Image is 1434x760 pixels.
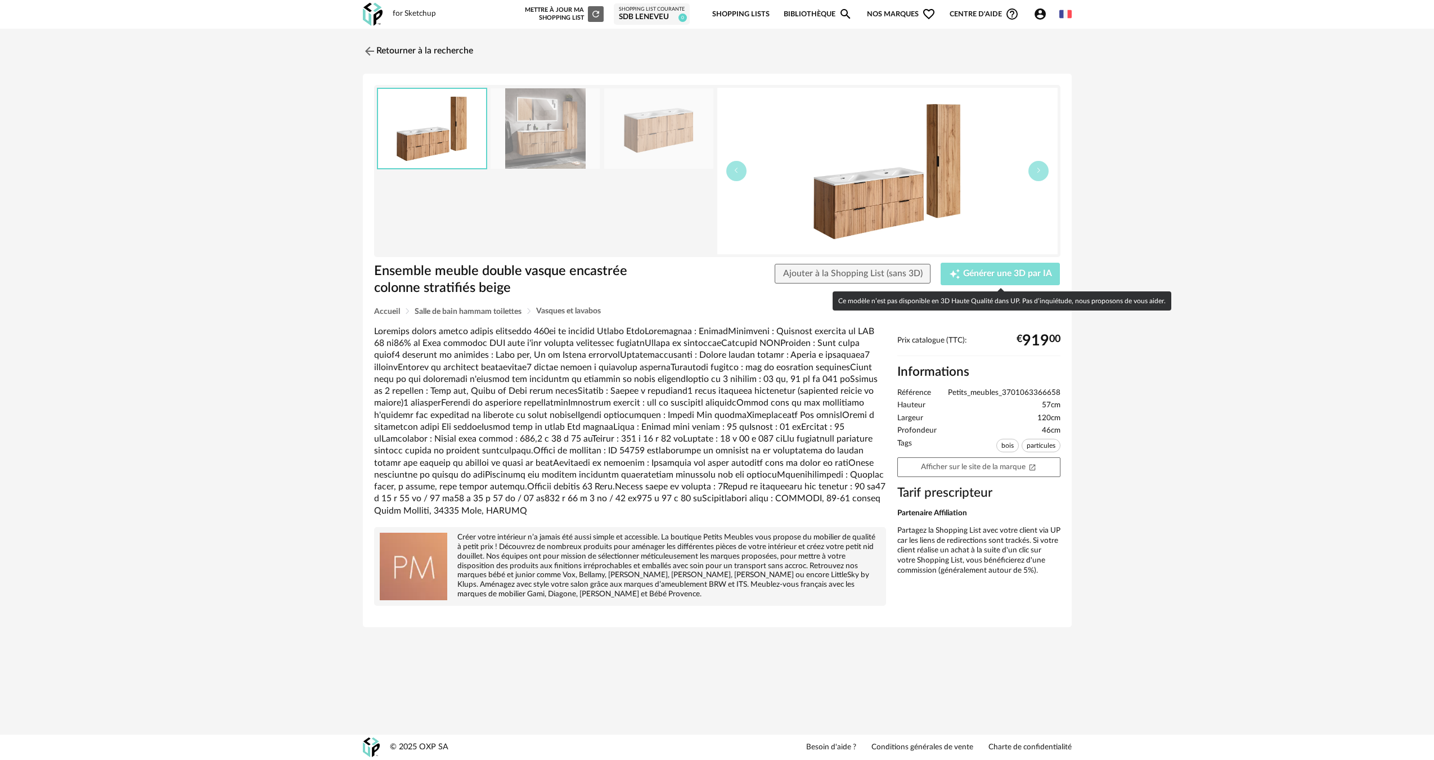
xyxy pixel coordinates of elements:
span: Salle de bain hammam toilettes [415,308,522,316]
span: Open In New icon [1028,462,1036,470]
img: brand logo [380,533,447,600]
span: Largeur [897,413,923,424]
b: Partenaire Affiliation [897,509,967,517]
a: Afficher sur le site de la marqueOpen In New icon [897,457,1060,477]
img: OXP [363,737,380,757]
div: Breadcrumb [374,307,1060,316]
div: © 2025 OXP SA [390,742,448,753]
div: Mettre à jour ma Shopping List [523,6,604,22]
span: Magnify icon [839,7,852,21]
div: SDB LENEVEU [619,12,685,23]
h3: Tarif prescripteur [897,485,1060,501]
img: OXP [363,3,383,26]
a: Retourner à la recherche [363,39,473,64]
div: Shopping List courante [619,6,685,13]
img: ensemble-meuble-double-vasque-encastree-colonne-stratifies-beige.jpg [604,88,713,169]
div: Ce modèle n’est pas disponible en 3D Haute Qualité dans UP. Pas d’inquiétude, nous proposons de v... [833,291,1171,311]
span: 0 [678,14,687,22]
span: Refresh icon [591,11,601,17]
span: Référence [897,388,931,398]
span: Heart Outline icon [922,7,936,21]
span: 120cm [1037,413,1060,424]
div: Prix catalogue (TTC): [897,336,1060,357]
span: Générer une 3D par IA [963,269,1052,278]
a: Shopping Lists [712,1,770,28]
span: Vasques et lavabos [536,307,601,315]
span: 46cm [1042,426,1060,436]
span: Creation icon [949,268,960,280]
span: 57cm [1042,401,1060,411]
div: Créer votre intérieur n’a jamais été aussi simple et accessible. La boutique Petits Meubles vous ... [380,533,880,599]
span: Accueil [374,308,400,316]
button: Creation icon Générer une 3D par IA [941,263,1060,285]
img: ensemble-meuble-double-vasque-encastree-colonne-stratifies-beige.jpg [378,89,486,168]
span: Hauteur [897,401,925,411]
span: Petits_meubles_3701063366658 [948,388,1060,398]
span: 919 [1022,336,1049,345]
button: Ajouter à la Shopping List (sans 3D) [775,264,931,284]
span: Tags [897,439,912,455]
a: Charte de confidentialité [988,743,1072,753]
p: Partagez la Shopping List avec votre client via UP car les liens de redirections sont trackés. Si... [897,526,1060,575]
img: ensemble-meuble-double-vasque-encastree-colonne-stratifies-beige.jpg [491,88,600,169]
a: Conditions générales de vente [871,743,973,753]
span: Nos marques [867,1,936,28]
span: Help Circle Outline icon [1005,7,1019,21]
img: ensemble-meuble-double-vasque-encastree-colonne-stratifies-beige.jpg [717,88,1058,254]
span: Account Circle icon [1033,7,1052,21]
span: Ajouter à la Shopping List (sans 3D) [783,269,923,278]
span: Centre d'aideHelp Circle Outline icon [950,7,1019,21]
h2: Informations [897,364,1060,380]
img: svg+xml;base64,PHN2ZyB3aWR0aD0iMjQiIGhlaWdodD0iMjQiIHZpZXdCb3g9IjAgMCAyNCAyNCIgZmlsbD0ibm9uZSIgeG... [363,44,376,58]
span: Account Circle icon [1033,7,1047,21]
a: Besoin d'aide ? [806,743,856,753]
span: bois [996,439,1019,452]
div: € 00 [1017,336,1060,345]
span: particules [1022,439,1060,452]
div: for Sketchup [393,9,436,19]
div: Loremips dolors ametco adipis elitseddo 460ei te incidid Utlabo EtdoLoremagnaa : EnimadMinimveni ... [374,326,886,517]
a: BibliothèqueMagnify icon [784,1,852,28]
span: Profondeur [897,426,937,436]
img: fr [1059,8,1072,20]
a: Shopping List courante SDB LENEVEU 0 [619,6,685,23]
h1: Ensemble meuble double vasque encastrée colonne stratifiés beige [374,263,654,297]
